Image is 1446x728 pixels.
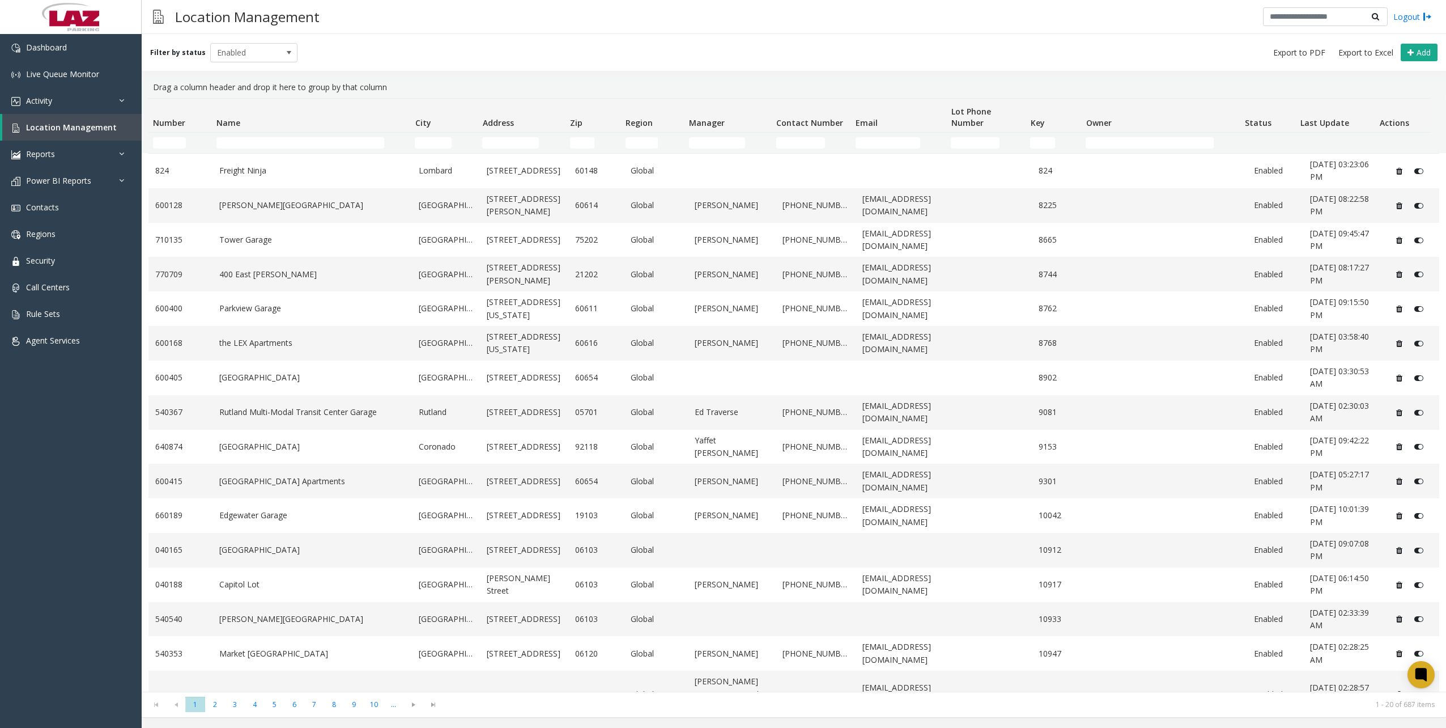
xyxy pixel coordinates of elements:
a: Global [631,234,681,246]
a: 400 East [PERSON_NAME] [219,268,406,281]
img: 'icon' [11,177,20,186]
button: Export to PDF [1269,45,1330,61]
button: Delete [1390,575,1408,594]
a: [STREET_ADDRESS] [487,371,561,384]
button: Delete [1390,645,1408,663]
span: Go to the last page [423,697,443,713]
a: [GEOGRAPHIC_DATA] [419,613,473,625]
a: [PHONE_NUMBER] [782,441,849,453]
a: Enabled [1254,199,1296,211]
button: Disable [1408,610,1429,628]
span: [DATE] 03:23:06 PM [1310,159,1369,182]
a: 040188 [155,578,206,591]
a: [PHONE_NUMBER] [782,647,849,660]
a: [EMAIL_ADDRESS][DOMAIN_NAME] [862,400,945,425]
a: [STREET_ADDRESS][PERSON_NAME] [487,193,561,218]
button: Disable [1408,265,1429,283]
a: 8744 [1039,268,1081,281]
a: Enabled [1254,268,1296,281]
span: Rule Sets [26,308,60,319]
a: Lombard [419,164,473,177]
span: [DATE] 09:15:50 PM [1310,297,1369,320]
a: [DATE] 08:22:58 PM [1310,193,1376,218]
a: 06103 [575,544,618,556]
a: Global [631,688,681,701]
span: Zip [570,117,582,128]
a: [PERSON_NAME] [695,475,769,488]
a: [DATE] 09:15:50 PM [1310,296,1376,321]
a: Freight Ninja [219,164,406,177]
a: [GEOGRAPHIC_DATA] [419,337,473,349]
a: [GEOGRAPHIC_DATA] [419,234,473,246]
a: Enabled [1254,406,1296,418]
button: Delete [1390,265,1408,283]
span: Page 5 [265,697,284,712]
span: Call Centers [26,282,70,293]
a: Enabled [1254,302,1296,315]
a: 60654 [575,475,618,488]
input: Owner Filter [1086,137,1214,149]
a: 540353 [155,647,206,660]
button: Delete [1390,162,1408,180]
button: Disable [1408,162,1429,180]
img: 'icon' [11,283,20,293]
a: [DATE] 05:27:17 PM [1310,468,1376,494]
a: [GEOGRAPHIC_DATA] [219,441,406,453]
span: Lot Phone Number [951,106,991,128]
a: [STREET_ADDRESS] [487,406,561,418]
a: [GEOGRAPHIC_DATA] [419,688,473,701]
a: 660189 [155,509,206,522]
a: 06103 [575,578,618,591]
a: Global [631,475,681,488]
a: 10042 [1039,509,1081,522]
span: Page 2 [205,697,225,712]
a: 8762 [1039,302,1081,315]
a: [DATE] 08:17:27 PM [1310,261,1376,287]
a: [EMAIL_ADDRESS][DOMAIN_NAME] [862,572,945,598]
a: [STREET_ADDRESS] [487,509,561,522]
a: 60611 [575,302,618,315]
img: 'icon' [11,337,20,346]
a: 600400 [155,302,206,315]
a: Location Management [2,114,142,141]
img: 'icon' [11,97,20,106]
a: [PHONE_NUMBER] [782,688,849,701]
a: [GEOGRAPHIC_DATA] [219,544,406,556]
a: [EMAIL_ADDRESS][DOMAIN_NAME] [862,641,945,666]
img: 'icon' [11,310,20,319]
a: [PHONE_NUMBER] [782,199,849,211]
a: [STREET_ADDRESS][US_STATE] [487,331,561,356]
span: Live Queue Monitor [26,69,99,79]
span: [DATE] 08:22:58 PM [1310,193,1369,217]
span: Go to the next page [403,697,423,713]
button: Export to Excel [1334,45,1398,61]
span: Activity [26,95,52,106]
a: [GEOGRAPHIC_DATA] [419,268,473,281]
span: [DATE] 08:17:27 PM [1310,262,1369,285]
a: [EMAIL_ADDRESS][DOMAIN_NAME] [862,193,945,218]
span: Address [483,117,514,128]
span: Page 10 [364,697,384,712]
a: [PHONE_NUMBER] [782,475,849,488]
a: 10948 [1039,688,1081,701]
a: Enabled [1254,613,1296,625]
a: Rutland [419,406,473,418]
img: pageIcon [153,3,164,31]
button: Add [1401,44,1438,62]
button: Delete [1390,369,1408,387]
a: [STREET_ADDRESS] [487,647,561,660]
button: Delete [1390,507,1408,525]
a: [PERSON_NAME] [695,199,769,211]
a: [GEOGRAPHIC_DATA] [419,509,473,522]
input: Contact Number Filter [776,137,825,149]
a: [STREET_ADDRESS] [487,164,561,177]
img: 'icon' [11,257,20,266]
a: 8665 [1039,234,1081,246]
th: Actions [1375,99,1431,133]
a: Enabled [1254,647,1296,660]
a: 60654 [575,371,618,384]
a: 10947 [1039,647,1081,660]
a: 8225 [1039,199,1081,211]
a: [DATE] 10:01:39 PM [1310,503,1376,528]
a: [STREET_ADDRESS][US_STATE] [487,296,561,321]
